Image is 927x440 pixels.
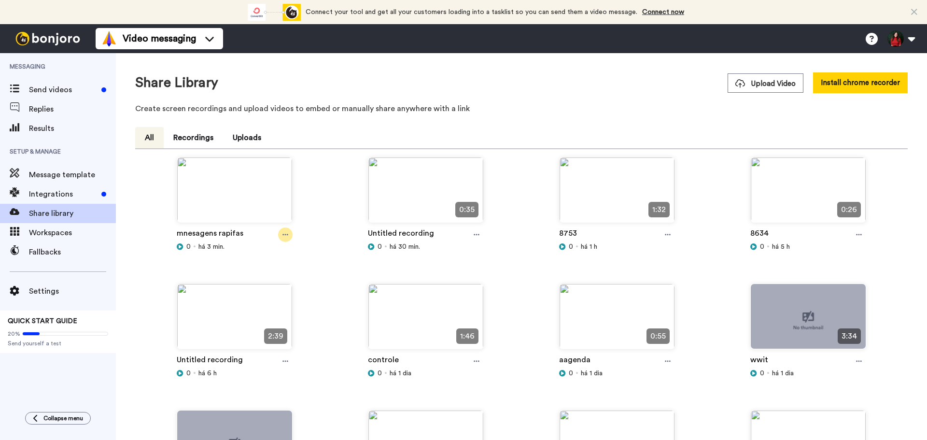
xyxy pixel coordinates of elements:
[135,103,908,114] p: Create screen recordings and upload videos to embed or manually share anywhere with a link
[368,369,484,378] div: há 1 dia
[43,414,83,422] span: Collapse menu
[135,75,218,90] h1: Share Library
[368,227,434,242] a: Untitled recording
[368,284,483,357] img: 7115584b-f2d5-4ab9-b0be-be9440ab8508.jpg
[368,354,399,369] a: controle
[123,32,196,45] span: Video messaging
[177,354,243,369] a: Untitled recording
[164,127,223,148] button: Recordings
[29,246,116,258] span: Fallbacks
[29,285,116,297] span: Settings
[186,369,191,378] span: 0
[569,242,573,252] span: 0
[306,9,637,15] span: Connect your tool and get all your customers loading into a tasklist so you can send them a video...
[378,242,382,252] span: 0
[29,123,116,134] span: Results
[29,169,116,181] span: Message template
[29,208,116,219] span: Share library
[559,242,675,252] div: há 1 h
[8,330,20,338] span: 20%
[177,369,293,378] div: há 6 h
[751,284,866,357] img: no-thumbnail.jpg
[750,354,768,369] a: wwit
[223,127,271,148] button: Uploads
[8,318,77,325] span: QUICK START GUIDE
[559,369,675,378] div: há 1 dia
[750,242,866,252] div: há 5 h
[455,202,478,217] span: 0:35
[838,328,861,344] span: 3:34
[368,242,484,252] div: há 30 min.
[101,31,117,46] img: vm-color.svg
[560,284,674,357] img: 1558b7b2-70a9-4fc9-87a2-110d07760d81.jpg
[135,127,164,148] button: All
[29,103,116,115] span: Replies
[186,242,191,252] span: 0
[248,4,301,21] div: animation
[728,73,803,93] button: Upload Video
[569,369,573,378] span: 0
[735,79,796,89] span: Upload Video
[456,328,478,344] span: 1:46
[751,157,866,230] img: 0e73420a-a4d9-4f8e-853d-296d94de982d.jpg
[177,242,293,252] div: há 3 min.
[559,354,590,369] a: aagenda
[29,188,98,200] span: Integrations
[646,328,670,344] span: 0:55
[648,202,670,217] span: 1:32
[837,202,861,217] span: 0:26
[378,369,382,378] span: 0
[750,369,866,378] div: há 1 dia
[177,157,292,230] img: 7b0b4248-b5b6-4b5e-b151-ca130499f790.jpg
[760,369,764,378] span: 0
[8,340,108,347] span: Send yourself a test
[559,227,577,242] a: 8753
[177,284,292,357] img: 33010a78-3535-4c96-b481-9370e722d85f.jpg
[642,9,684,15] a: Connect now
[29,84,98,96] span: Send videos
[25,412,91,425] button: Collapse menu
[29,227,116,239] span: Workspaces
[177,227,243,242] a: mnesagens rapifas
[760,242,764,252] span: 0
[12,32,84,45] img: bj-logo-header-white.svg
[813,72,908,93] button: Install chrome recorder
[264,328,287,344] span: 2:39
[560,157,674,230] img: 64df2b16-2517-41a5-bfbb-863b84836d38.jpg
[750,227,769,242] a: 8634
[368,157,483,230] img: 8b7820db-d2ff-4aa4-90d6-15b872262c3b.jpg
